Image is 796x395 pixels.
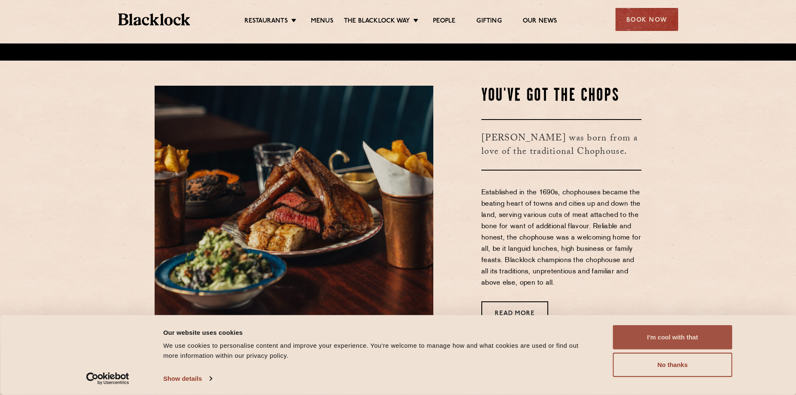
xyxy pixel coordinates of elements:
div: Book Now [615,8,678,31]
a: Show details [163,372,212,385]
a: Menus [311,17,333,26]
a: Our News [523,17,557,26]
a: Usercentrics Cookiebot - opens in a new window [71,372,144,385]
p: Established in the 1690s, chophouses became the beating heart of towns and cities up and down the... [481,187,641,289]
a: Restaurants [244,17,288,26]
h3: [PERSON_NAME] was born from a love of the traditional Chophouse. [481,119,641,171]
button: I'm cool with that [613,325,732,349]
h2: You've Got The Chops [481,86,641,107]
div: We use cookies to personalise content and improve your experience. You're welcome to manage how a... [163,341,594,361]
div: Our website uses cookies [163,327,594,337]
a: People [433,17,455,26]
button: No thanks [613,353,732,377]
a: Gifting [476,17,501,26]
img: BL_Textured_Logo-footer-cropped.svg [118,13,191,25]
a: The Blacklock Way [344,17,410,26]
a: Read More [481,301,548,324]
